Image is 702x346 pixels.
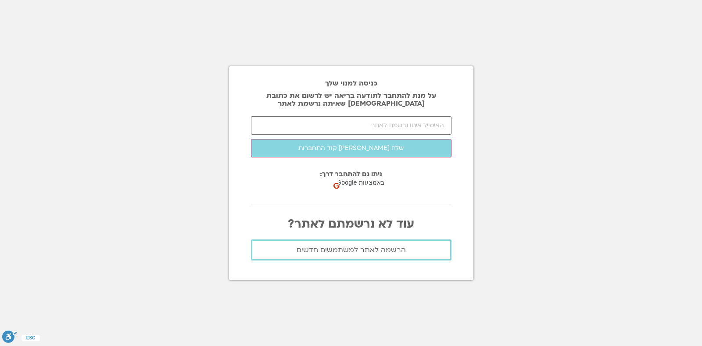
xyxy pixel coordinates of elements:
[251,92,451,107] p: על מנת להתחבר לתודעה בריאה יש לרשום את כתובת [DEMOGRAPHIC_DATA] שאיתה נרשמת לאתר
[251,218,451,231] p: עוד לא נרשמתם לאתר?
[297,246,406,254] span: הרשמה לאתר למשתמשים חדשים
[337,178,402,187] span: כניסה באמצעות Google
[251,116,451,135] input: האימייל איתו נרשמת לאתר
[251,79,451,87] h2: כניסה למנוי שלך
[331,174,419,192] div: כניסה באמצעות Google
[251,139,451,157] button: שלח [PERSON_NAME] קוד התחברות
[251,239,451,260] a: הרשמה לאתר למשתמשים חדשים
